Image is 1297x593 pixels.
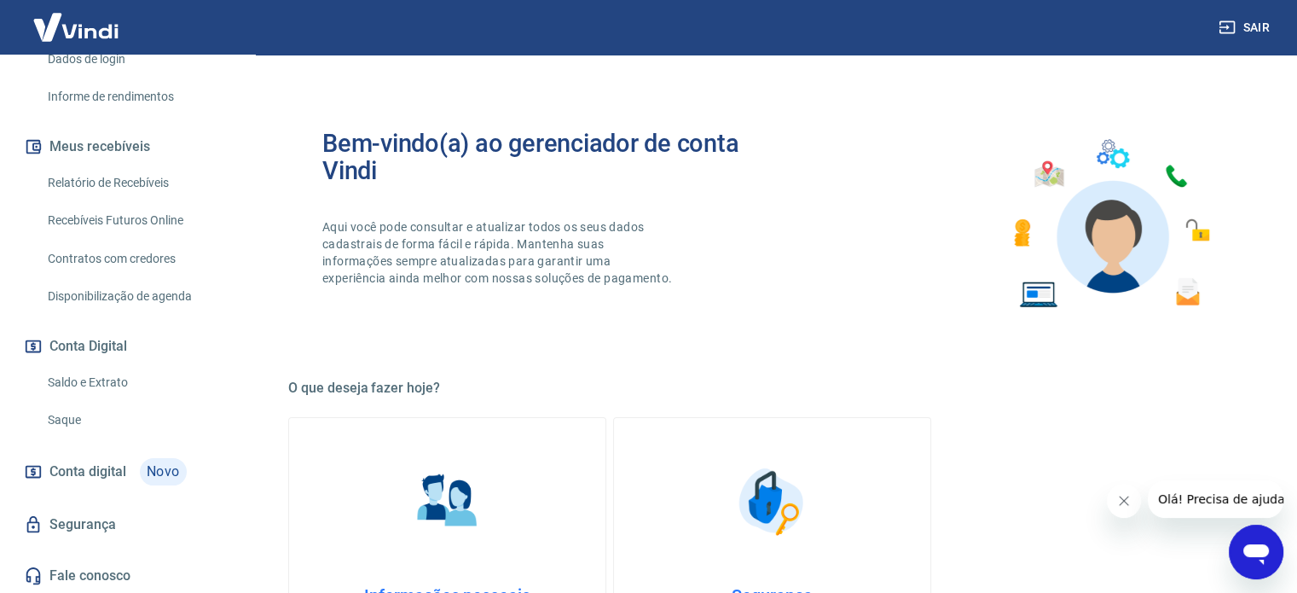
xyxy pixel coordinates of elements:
[20,128,235,166] button: Meus recebíveis
[49,460,126,484] span: Conta digital
[322,218,675,287] p: Aqui você pode consultar e atualizar todos os seus dados cadastrais de forma fácil e rápida. Mant...
[730,459,815,544] img: Segurança
[288,380,1256,397] h5: O que deseja fazer hoje?
[405,459,490,544] img: Informações pessoais
[10,12,143,26] span: Olá! Precisa de ajuda?
[41,241,235,276] a: Contratos com credores
[20,328,235,365] button: Conta Digital
[1148,480,1283,518] iframe: Mensagem da empresa
[41,166,235,201] a: Relatório de Recebíveis
[41,42,235,77] a: Dados de login
[20,506,235,544] a: Segurança
[41,203,235,238] a: Recebíveis Futuros Online
[140,458,187,485] span: Novo
[20,1,131,53] img: Vindi
[1215,12,1277,44] button: Sair
[41,403,235,438] a: Saque
[322,130,773,184] h2: Bem-vindo(a) ao gerenciador de conta Vindi
[1107,484,1141,518] iframe: Fechar mensagem
[999,130,1222,318] img: Imagem de um avatar masculino com diversos icones exemplificando as funcionalidades do gerenciado...
[1229,525,1283,579] iframe: Botão para abrir a janela de mensagens
[41,79,235,114] a: Informe de rendimentos
[41,279,235,314] a: Disponibilização de agenda
[41,365,235,400] a: Saldo e Extrato
[20,451,235,492] a: Conta digitalNovo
